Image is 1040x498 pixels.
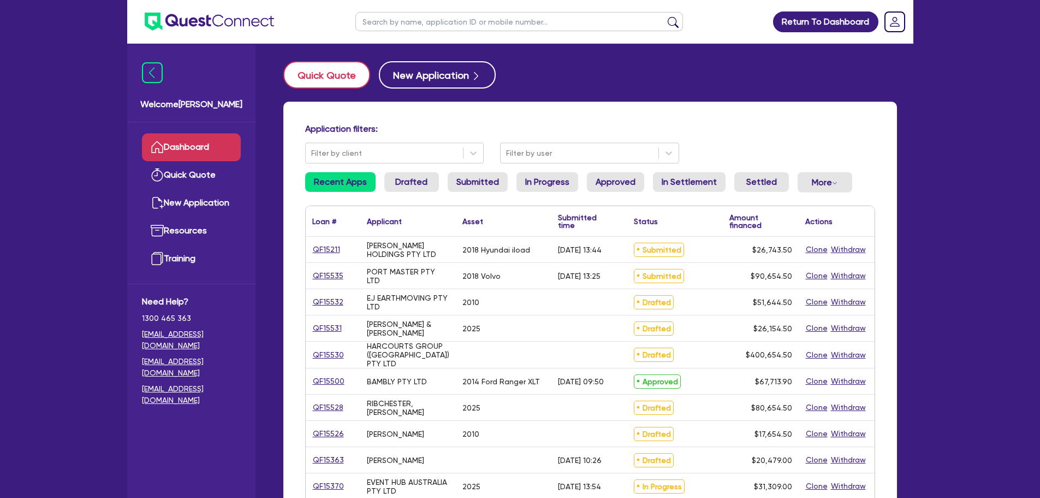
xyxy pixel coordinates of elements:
[805,401,828,414] button: Clone
[142,133,241,161] a: Dashboard
[142,189,241,217] a: New Application
[367,294,449,311] div: EJ EARTHMOVING PTY LTD
[752,245,792,254] span: $26,743.50
[729,214,792,229] div: Amount financed
[516,172,578,192] a: In Progress
[462,272,501,280] div: 2018 Volvo
[142,295,241,308] span: Need Help?
[805,243,828,256] button: Clone
[634,374,681,389] span: Approved
[367,456,424,465] div: [PERSON_NAME]
[142,356,241,379] a: [EMAIL_ADDRESS][DOMAIN_NAME]
[367,241,449,259] div: [PERSON_NAME] HOLDINGS PTY LTD
[312,401,344,414] a: QF15528
[634,427,674,441] span: Drafted
[367,399,449,417] div: RIBCHESTER, [PERSON_NAME]
[751,403,792,412] span: $80,654.50
[805,375,828,388] button: Clone
[312,427,344,440] a: QF15526
[462,324,480,333] div: 2025
[805,349,828,361] button: Clone
[312,349,344,361] a: QF15530
[634,348,674,362] span: Drafted
[142,313,241,324] span: 1300 465 363
[384,172,439,192] a: Drafted
[142,161,241,189] a: Quick Quote
[312,454,344,466] a: QF15363
[462,245,530,254] div: 2018 Hyundai iload
[754,482,792,491] span: $31,309.00
[805,296,828,308] button: Clone
[634,295,674,309] span: Drafted
[462,298,479,307] div: 2010
[634,218,658,225] div: Status
[830,269,866,282] button: Withdraw
[142,383,241,406] a: [EMAIL_ADDRESS][DOMAIN_NAME]
[805,454,828,466] button: Clone
[558,272,601,280] div: [DATE] 13:25
[634,479,685,494] span: In Progress
[805,427,828,440] button: Clone
[151,196,164,209] img: new-application
[312,218,336,225] div: Loan #
[462,218,483,225] div: Asset
[830,243,866,256] button: Withdraw
[805,322,828,335] button: Clone
[462,482,480,491] div: 2025
[462,403,480,412] div: 2025
[305,172,376,192] a: Recent Apps
[367,218,402,225] div: Applicant
[142,329,241,351] a: [EMAIL_ADDRESS][DOMAIN_NAME]
[558,482,601,491] div: [DATE] 13:54
[752,456,792,465] span: $20,479.00
[653,172,726,192] a: In Settlement
[305,124,875,134] h4: Application filters:
[830,375,866,388] button: Withdraw
[751,272,792,280] span: $90,654.50
[283,61,379,89] a: Quick Quote
[754,430,792,438] span: $17,654.50
[151,224,164,237] img: resources
[753,298,792,307] span: $51,644.50
[145,13,274,31] img: quest-connect-logo-blue
[558,214,611,229] div: Submitted time
[634,269,684,283] span: Submitted
[140,98,242,111] span: Welcome [PERSON_NAME]
[830,296,866,308] button: Withdraw
[753,324,792,333] span: $26,154.50
[151,252,164,265] img: training
[379,61,496,89] a: New Application
[558,245,602,254] div: [DATE] 13:44
[151,168,164,181] img: quick-quote
[367,478,449,495] div: EVENT HUB AUSTRALIA PTY LTD
[312,480,344,493] a: QF15370
[830,401,866,414] button: Withdraw
[558,456,602,465] div: [DATE] 10:26
[312,375,345,388] a: QF15500
[830,322,866,335] button: Withdraw
[805,218,833,225] div: Actions
[830,349,866,361] button: Withdraw
[734,172,789,192] a: Settled
[773,11,878,32] a: Return To Dashboard
[746,350,792,359] span: $400,654.50
[798,172,852,192] button: Dropdown toggle
[830,454,866,466] button: Withdraw
[755,377,792,386] span: $67,713.90
[448,172,508,192] a: Submitted
[881,8,909,36] a: Dropdown toggle
[462,377,540,386] div: 2014 Ford Ranger XLT
[142,245,241,273] a: Training
[312,322,342,335] a: QF15531
[142,62,163,83] img: icon-menu-close
[312,269,344,282] a: QF15535
[830,427,866,440] button: Withdraw
[587,172,644,192] a: Approved
[283,61,370,89] button: Quick Quote
[367,377,427,386] div: BAMBLY PTY LTD
[634,453,674,467] span: Drafted
[634,243,684,257] span: Submitted
[462,430,479,438] div: 2010
[558,377,604,386] div: [DATE] 09:50
[805,269,828,282] button: Clone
